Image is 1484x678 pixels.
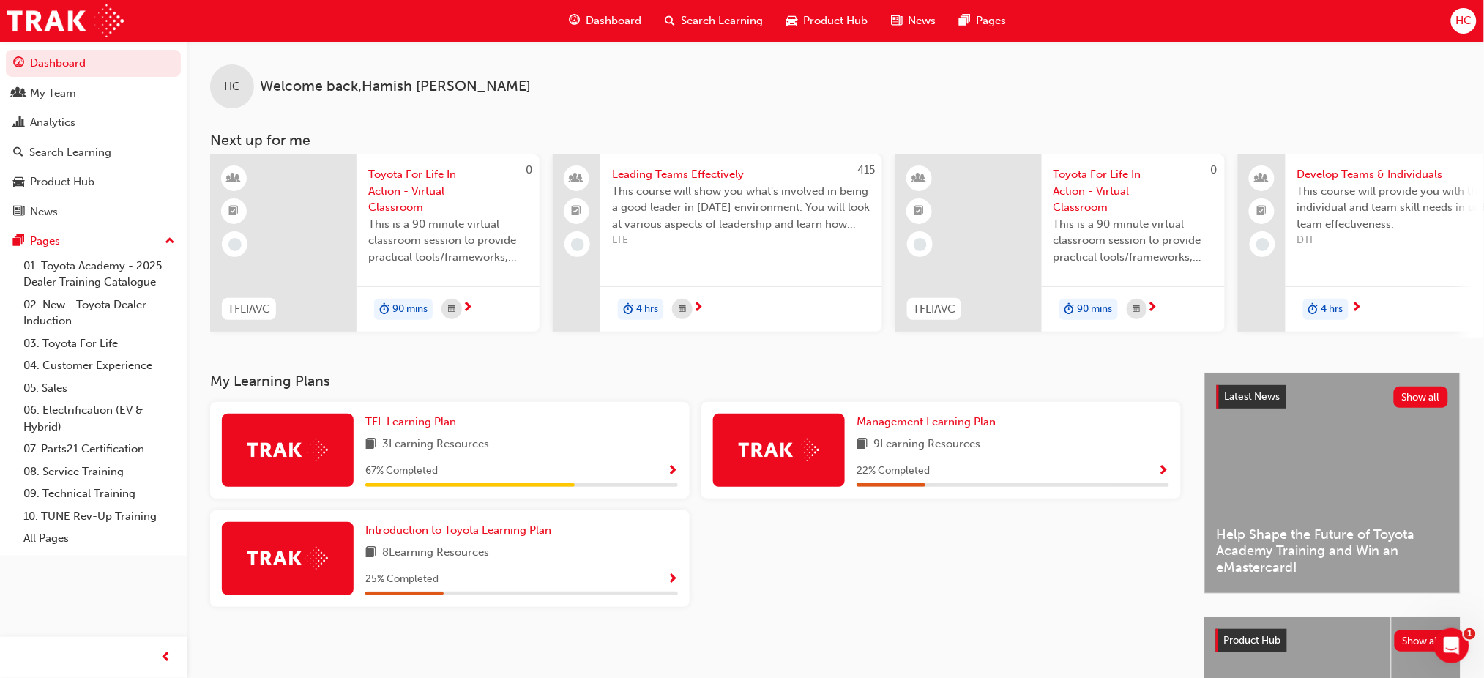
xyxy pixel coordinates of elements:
span: Help Shape the Future of Toyota Academy Training and Win an eMastercard! [1217,526,1448,576]
a: 0TFLIAVCToyota For Life In Action - Virtual ClassroomThis is a 90 minute virtual classroom sessio... [895,154,1225,332]
button: HC [1451,8,1477,34]
a: All Pages [18,527,181,550]
span: search-icon [13,146,23,160]
span: 90 mins [392,301,428,318]
a: Management Learning Plan [857,414,1002,431]
span: 90 mins [1078,301,1113,318]
span: This is a 90 minute virtual classroom session to provide practical tools/frameworks, behaviours a... [368,216,528,266]
a: 0TFLIAVCToyota For Life In Action - Virtual ClassroomThis is a 90 minute virtual classroom sessio... [210,154,540,332]
button: DashboardMy TeamAnalyticsSearch LearningProduct HubNews [6,47,181,228]
span: booktick-icon [229,202,239,221]
span: 4 hrs [1321,301,1343,318]
span: up-icon [165,232,175,251]
span: 22 % Completed [857,463,930,480]
span: pages-icon [959,12,970,30]
img: Trak [247,547,328,570]
span: 25 % Completed [365,571,439,588]
span: TFLIAVC [228,301,270,318]
span: This is a 90 minute virtual classroom session to provide practical tools/frameworks, behaviours a... [1054,216,1213,266]
a: Product Hub [6,168,181,195]
a: Search Learning [6,139,181,166]
span: booktick-icon [572,202,582,221]
h3: My Learning Plans [210,373,1181,390]
a: search-iconSearch Learning [653,6,775,36]
a: Latest NewsShow allHelp Shape the Future of Toyota Academy Training and Win an eMastercard! [1204,373,1461,594]
span: book-icon [365,544,376,562]
div: Search Learning [29,144,111,161]
span: This course will show you what's involved in being a good leader in [DATE] environment. You will ... [612,183,870,233]
span: next-icon [1351,302,1362,315]
span: next-icon [462,302,473,315]
button: Show all [1394,387,1449,408]
span: calendar-icon [1133,300,1141,318]
a: Analytics [6,109,181,136]
button: Show Progress [1158,462,1169,480]
span: prev-icon [161,649,172,667]
span: 3 Learning Resources [382,436,489,454]
span: book-icon [365,436,376,454]
div: News [30,204,58,220]
a: News [6,198,181,226]
img: Trak [739,439,819,461]
button: Show all [1395,630,1450,652]
a: 08. Service Training [18,461,181,483]
a: 07. Parts21 Certification [18,438,181,461]
a: news-iconNews [879,6,947,36]
span: search-icon [665,12,675,30]
a: 03. Toyota For Life [18,332,181,355]
span: Toyota For Life In Action - Virtual Classroom [1054,166,1213,216]
a: Dashboard [6,50,181,77]
span: News [908,12,936,29]
span: people-icon [1257,169,1267,188]
span: 0 [526,163,532,176]
a: 05. Sales [18,377,181,400]
span: HC [1455,12,1472,29]
span: duration-icon [379,300,389,319]
span: Management Learning Plan [857,415,996,428]
span: 9 Learning Resources [873,436,980,454]
span: 8 Learning Resources [382,544,489,562]
div: My Team [30,85,76,102]
span: 415 [857,163,875,176]
span: booktick-icon [914,202,925,221]
iframe: Intercom live chat [1434,628,1469,663]
span: news-icon [891,12,902,30]
span: Show Progress [667,573,678,586]
button: Show Progress [667,462,678,480]
span: calendar-icon [679,300,686,318]
span: car-icon [786,12,797,30]
img: Trak [7,4,124,37]
span: Welcome back , Hamish [PERSON_NAME] [260,78,531,95]
span: duration-icon [623,300,633,319]
span: people-icon [13,87,24,100]
a: car-iconProduct Hub [775,6,879,36]
span: Show Progress [667,465,678,478]
a: 10. TUNE Rev-Up Training [18,505,181,528]
span: 0 [1211,163,1218,176]
a: Introduction to Toyota Learning Plan [365,522,557,539]
a: 415Leading Teams EffectivelyThis course will show you what's involved in being a good leader in [... [553,154,882,332]
span: Product Hub [803,12,868,29]
a: 09. Technical Training [18,483,181,505]
div: Analytics [30,114,75,131]
span: duration-icon [1064,300,1075,319]
span: HC [224,78,240,95]
span: news-icon [13,206,24,219]
span: learningResourceType_INSTRUCTOR_LED-icon [914,169,925,188]
span: TFL Learning Plan [365,415,456,428]
a: 06. Electrification (EV & Hybrid) [18,399,181,438]
span: learningRecordVerb_NONE-icon [228,238,242,251]
span: 1 [1464,628,1476,640]
span: Toyota For Life In Action - Virtual Classroom [368,166,528,216]
a: 01. Toyota Academy - 2025 Dealer Training Catalogue [18,255,181,294]
span: chart-icon [13,116,24,130]
span: guage-icon [13,57,24,70]
span: next-icon [693,302,704,315]
span: Product Hub [1224,634,1281,647]
span: learningRecordVerb_NONE-icon [914,238,927,251]
span: learningRecordVerb_NONE-icon [1256,238,1269,251]
span: guage-icon [569,12,580,30]
a: My Team [6,80,181,107]
span: car-icon [13,176,24,189]
span: Show Progress [1158,465,1169,478]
